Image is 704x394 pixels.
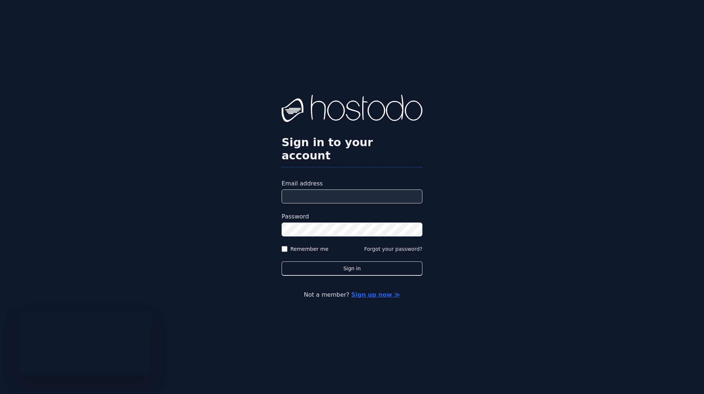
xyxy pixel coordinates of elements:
button: Sign in [282,261,422,276]
a: Sign up now ≫ [351,291,400,298]
h2: Sign in to your account [282,136,422,162]
label: Password [282,212,422,221]
p: Not a member? [35,290,669,299]
img: Hostodo [282,95,422,124]
label: Email address [282,179,422,188]
label: Remember me [290,245,329,253]
button: Forgot your password? [364,245,422,253]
